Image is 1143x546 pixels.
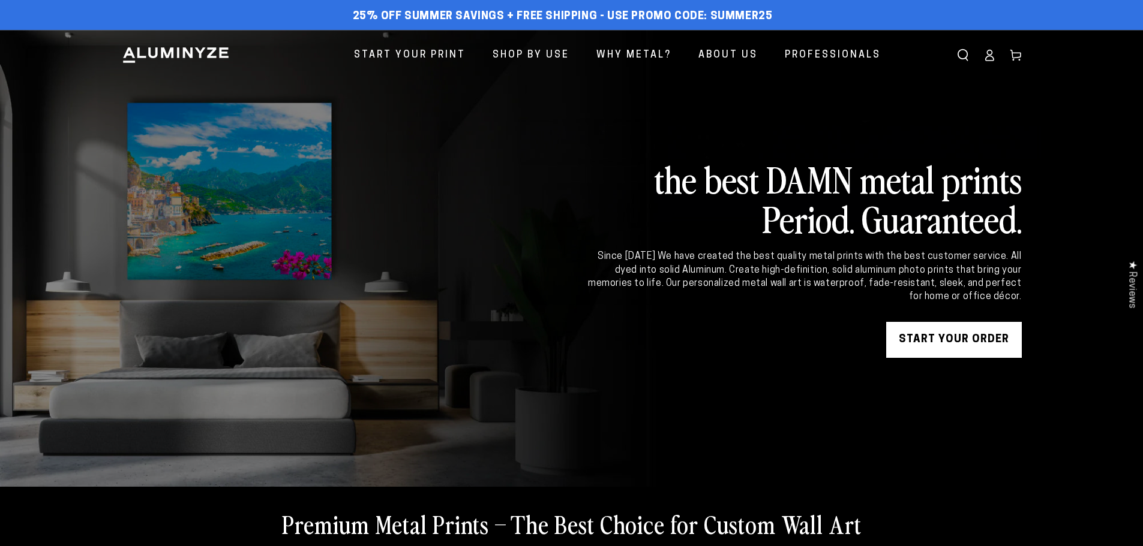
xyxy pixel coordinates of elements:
[587,40,680,71] a: Why Metal?
[886,322,1022,358] a: START YOUR Order
[698,47,758,64] span: About Us
[484,40,578,71] a: Shop By Use
[785,47,881,64] span: Professionals
[493,47,569,64] span: Shop By Use
[282,508,862,539] h2: Premium Metal Prints – The Best Choice for Custom Wall Art
[354,47,466,64] span: Start Your Print
[586,250,1022,304] div: Since [DATE] We have created the best quality metal prints with the best customer service. All dy...
[950,42,976,68] summary: Search our site
[776,40,890,71] a: Professionals
[689,40,767,71] a: About Us
[1120,251,1143,318] div: Click to open Judge.me floating reviews tab
[345,40,475,71] a: Start Your Print
[596,47,671,64] span: Why Metal?
[122,46,230,64] img: Aluminyze
[353,10,773,23] span: 25% off Summer Savings + Free Shipping - Use Promo Code: SUMMER25
[586,159,1022,238] h2: the best DAMN metal prints Period. Guaranteed.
